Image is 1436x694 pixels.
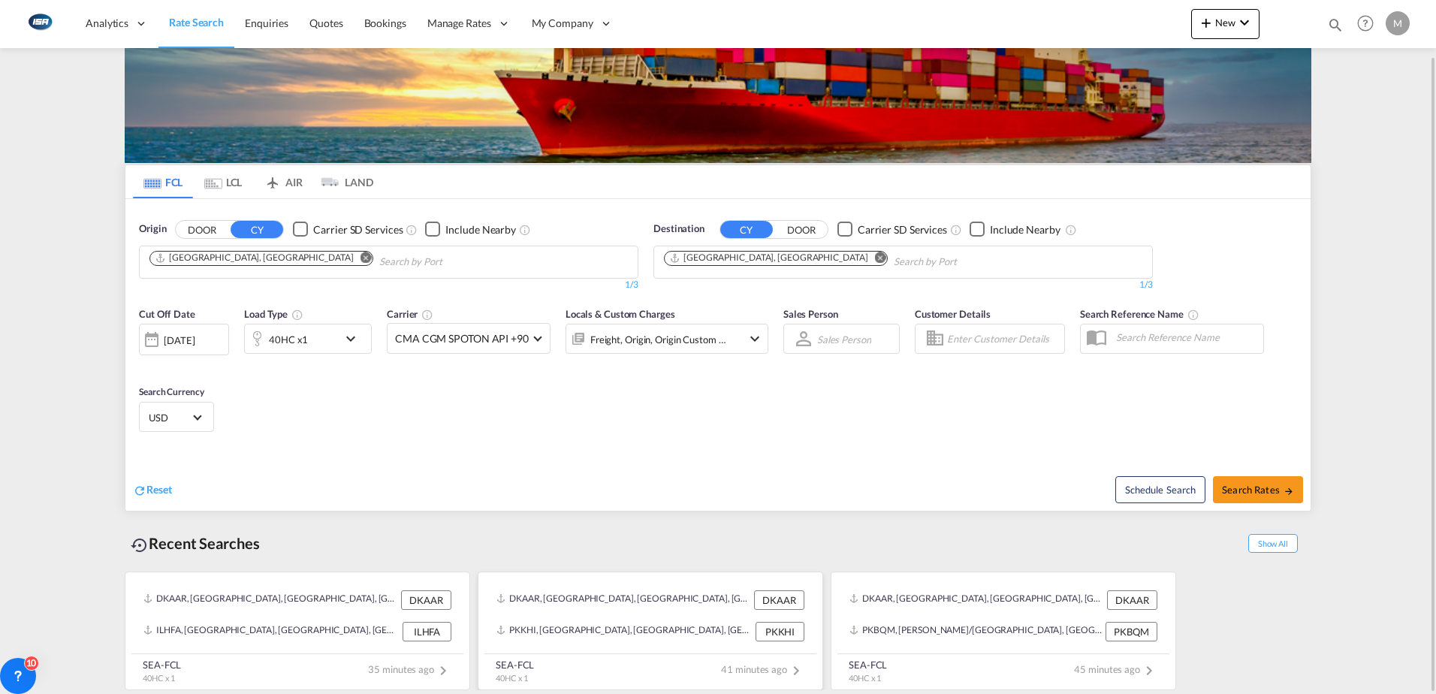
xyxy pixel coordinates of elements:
span: CMA CGM SPOTON API +90 [395,331,529,346]
span: Cut Off Date [139,308,195,320]
span: Sales Person [783,308,838,320]
div: 40HC x1icon-chevron-down [244,324,372,354]
md-checkbox: Checkbox No Ink [837,222,947,237]
input: Chips input. [379,250,522,274]
span: Rate Search [169,16,224,29]
div: DKAAR, Aarhus, Denmark, Northern Europe, Europe [849,590,1103,610]
recent-search-card: DKAAR, [GEOGRAPHIC_DATA], [GEOGRAPHIC_DATA], [GEOGRAPHIC_DATA], [GEOGRAPHIC_DATA] DKAARILHFA, [GE... [125,572,470,690]
md-datepicker: Select [139,354,150,374]
div: M [1386,11,1410,35]
span: 35 minutes ago [368,663,452,675]
span: Bookings [364,17,406,29]
span: Quotes [309,17,342,29]
button: DOOR [775,221,828,238]
div: ILHFA [403,622,451,641]
div: Press delete to remove this chip. [155,252,356,264]
input: Enter Customer Details [947,327,1060,350]
div: PKBQM, Muhammad Bin Qasim/Karachi, Pakistan, Indian Subcontinent, Asia Pacific [849,622,1102,641]
span: Reset [146,483,172,496]
div: Carrier SD Services [858,222,947,237]
md-icon: icon-chevron-down [342,330,367,348]
div: Carrier SD Services [313,222,403,237]
span: 40HC x 1 [143,673,175,683]
md-tab-item: AIR [253,165,313,198]
recent-search-card: DKAAR, [GEOGRAPHIC_DATA], [GEOGRAPHIC_DATA], [GEOGRAPHIC_DATA], [GEOGRAPHIC_DATA] DKAARPKKHI, [GE... [478,572,823,690]
md-checkbox: Checkbox No Ink [425,222,516,237]
md-chips-wrap: Chips container. Use arrow keys to select chips. [147,246,528,274]
div: icon-magnify [1327,17,1344,39]
div: Freight Origin Origin Custom Factory Stuffingicon-chevron-down [566,324,768,354]
div: Help [1353,11,1386,38]
md-icon: icon-chevron-down [746,330,764,348]
div: 1/3 [139,279,638,291]
md-select: Select Currency: $ USDUnited States Dollar [147,406,206,428]
span: 40HC x 1 [496,673,528,683]
span: 41 minutes ago [721,663,805,675]
span: USD [149,411,191,424]
md-icon: icon-backup-restore [131,536,149,554]
button: Note: By default Schedule search will only considerorigin ports, destination ports and cut off da... [1115,476,1205,503]
md-tab-item: FCL [133,165,193,198]
div: DKAAR [754,590,804,610]
md-tab-item: LAND [313,165,373,198]
span: Carrier [387,308,433,320]
span: New [1197,17,1253,29]
div: Aarhus, DKAAR [155,252,353,264]
md-icon: Unchecked: Ignores neighbouring ports when fetching rates.Checked : Includes neighbouring ports w... [519,224,531,236]
img: 1aa151c0c08011ec8d6f413816f9a227.png [23,7,56,41]
div: 40HC x1 [269,329,308,350]
span: Show All [1248,534,1298,553]
div: [DATE] [139,324,229,355]
input: Chips input. [894,250,1036,274]
md-checkbox: Checkbox No Ink [970,222,1060,237]
md-icon: icon-arrow-right [1284,486,1294,496]
span: Customer Details [915,308,991,320]
div: DKAAR, Aarhus, Denmark, Northern Europe, Europe [496,590,750,610]
md-select: Sales Person [816,328,873,350]
div: Include Nearby [445,222,516,237]
div: [DATE] [164,333,195,347]
md-chips-wrap: Chips container. Use arrow keys to select chips. [662,246,1042,274]
div: PKKHI [756,622,804,641]
span: Locals & Custom Charges [566,308,675,320]
md-icon: icon-chevron-right [434,662,452,680]
div: DKAAR [1107,590,1157,610]
span: Enquiries [245,17,288,29]
md-icon: icon-refresh [133,484,146,497]
button: icon-plus 400-fgNewicon-chevron-down [1191,9,1260,39]
md-pagination-wrapper: Use the left and right arrow keys to navigate between tabs [133,165,373,198]
md-icon: icon-chevron-right [1140,662,1158,680]
div: Recent Searches [125,527,266,560]
span: Search Rates [1222,484,1294,496]
div: icon-refreshReset [133,482,172,499]
md-icon: icon-information-outline [291,309,303,321]
md-icon: icon-plus 400-fg [1197,14,1215,32]
input: Search Reference Name [1109,326,1263,349]
button: CY [231,221,283,238]
md-icon: The selected Trucker/Carrierwill be displayed in the rate results If the rates are from another f... [421,309,433,321]
button: Remove [350,252,373,267]
div: PKKHI, Karachi, Pakistan, Indian Subcontinent, Asia Pacific [496,622,752,641]
button: Search Ratesicon-arrow-right [1213,476,1303,503]
div: ILHFA, Haifa, Israel, Levante, Middle East [143,622,399,641]
span: Analytics [86,16,128,31]
span: Help [1353,11,1378,36]
span: Search Currency [139,386,204,397]
span: Search Reference Name [1080,308,1199,320]
div: Haifa, ILHFA [669,252,867,264]
div: SEA-FCL [143,658,181,671]
div: Freight Origin Origin Custom Factory Stuffing [590,329,727,350]
md-icon: icon-chevron-down [1235,14,1253,32]
md-icon: icon-chevron-right [787,662,805,680]
div: DKAAR [401,590,451,610]
md-checkbox: Checkbox No Ink [293,222,403,237]
div: OriginDOOR CY Checkbox No InkUnchecked: Search for CY (Container Yard) services for all selected ... [125,199,1311,511]
span: Destination [653,222,704,237]
md-icon: icon-airplane [264,173,282,185]
span: My Company [532,16,593,31]
span: 40HC x 1 [849,673,881,683]
md-tab-item: LCL [193,165,253,198]
div: Press delete to remove this chip. [669,252,870,264]
span: 45 minutes ago [1074,663,1158,675]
